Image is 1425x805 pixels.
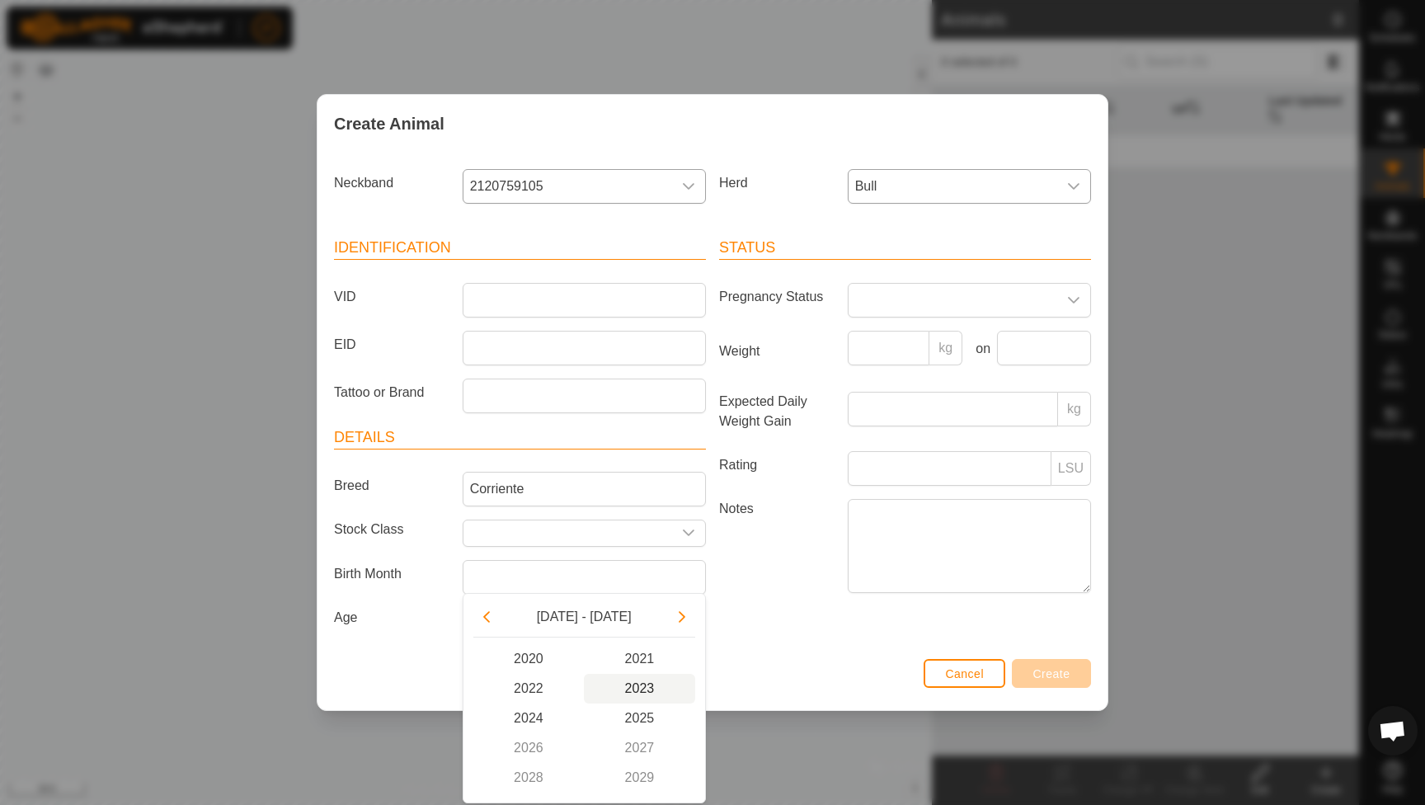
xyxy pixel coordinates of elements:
label: Tattoo or Brand [327,379,456,407]
a: Open chat [1368,706,1418,756]
label: Birth Month [327,560,456,588]
button: Next Decade [669,604,695,630]
p-inputgroup-addon: kg [929,331,962,365]
header: Status [719,237,1091,260]
p-inputgroup-addon: LSU [1051,451,1091,486]
span: 2023 [584,674,695,704]
label: Pregnancy Status [712,283,841,311]
span: 2024 [473,704,585,733]
label: Stock Class [327,520,456,540]
button: Previous Decade [473,604,500,630]
div: Choose Date [463,593,706,803]
div: dropdown trigger [672,520,705,546]
label: Weight [712,331,841,372]
label: Notes [712,499,841,592]
label: EID [327,331,456,359]
label: Neckband [327,169,456,197]
label: on [969,339,990,359]
div: dropdown trigger [672,170,705,203]
p-inputgroup-addon: kg [1058,392,1091,426]
button: Create [1012,659,1091,688]
button: Cancel [924,659,1005,688]
span: Cancel [945,667,984,680]
label: Rating [712,451,841,479]
label: Expected Daily Weight Gain [712,392,841,431]
label: Breed [327,472,456,500]
span: Bull [849,170,1057,203]
span: 2021 [584,644,695,674]
span: [DATE] - [DATE] [537,607,632,627]
label: VID [327,283,456,311]
label: Age [327,608,456,628]
div: dropdown trigger [1057,170,1090,203]
header: Details [334,426,706,450]
span: Create [1033,667,1070,680]
span: 2025 [584,704,695,733]
div: dropdown trigger [1057,284,1090,317]
span: 2020 [473,644,585,674]
label: Herd [712,169,841,197]
input: Select or enter a Stock Class [463,520,672,546]
span: 2022 [473,674,585,704]
header: Identification [334,237,706,260]
span: Create Animal [334,111,444,136]
span: 2120759105 [463,170,672,203]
